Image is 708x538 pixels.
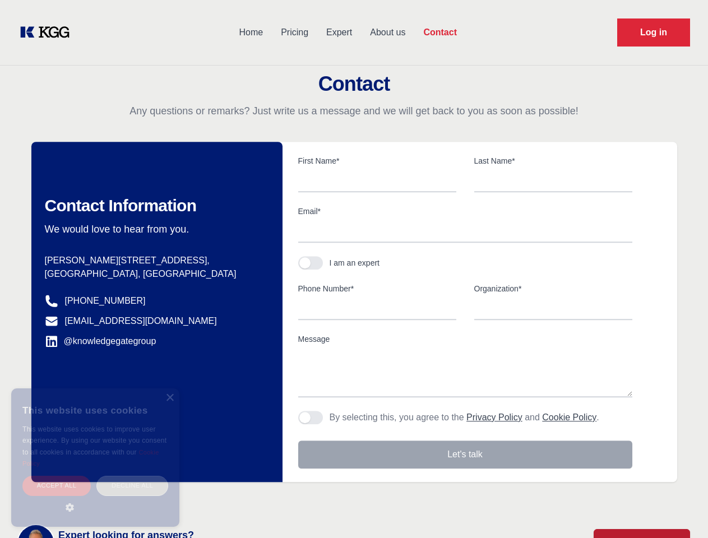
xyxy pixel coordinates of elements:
p: We would love to hear from you. [45,222,265,236]
iframe: Chat Widget [652,484,708,538]
h2: Contact [13,73,695,95]
a: About us [361,18,414,47]
span: This website uses cookies to improve user experience. By using our website you consent to all coo... [22,425,166,456]
label: Last Name* [474,155,632,166]
p: [PERSON_NAME][STREET_ADDRESS], [45,254,265,267]
a: Home [230,18,272,47]
a: [EMAIL_ADDRESS][DOMAIN_NAME] [65,314,217,328]
a: Expert [317,18,361,47]
div: This website uses cookies [22,397,168,424]
label: First Name* [298,155,456,166]
a: KOL Knowledge Platform: Talk to Key External Experts (KEE) [18,24,78,41]
a: Request Demo [617,18,690,47]
label: Message [298,333,632,345]
a: @knowledgegategroup [45,335,156,348]
p: [GEOGRAPHIC_DATA], [GEOGRAPHIC_DATA] [45,267,265,281]
a: Privacy Policy [466,412,522,422]
a: Cookie Policy [22,449,159,467]
a: [PHONE_NUMBER] [65,294,146,308]
h2: Contact Information [45,196,265,216]
label: Email* [298,206,632,217]
p: By selecting this, you agree to the and . [330,411,599,424]
label: Phone Number* [298,283,456,294]
button: Let's talk [298,440,632,469]
div: Accept all [22,476,91,495]
div: Close [165,394,174,402]
div: I am an expert [330,257,380,268]
label: Organization* [474,283,632,294]
p: Any questions or remarks? Just write us a message and we will get back to you as soon as possible! [13,104,695,118]
a: Contact [414,18,466,47]
div: Decline all [96,476,168,495]
a: Pricing [272,18,317,47]
a: Cookie Policy [542,412,596,422]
